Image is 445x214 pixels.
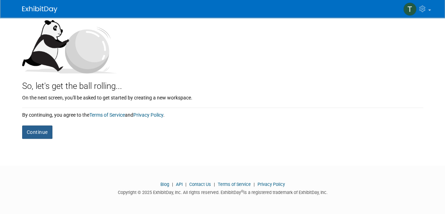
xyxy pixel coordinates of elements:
[170,182,175,187] span: |
[22,125,52,139] button: Continue
[241,189,243,193] sup: ®
[22,13,117,73] img: Let's get the ball rolling
[176,182,183,187] a: API
[218,182,251,187] a: Terms of Service
[133,112,163,118] a: Privacy Policy
[89,112,125,118] a: Terms of Service
[22,6,57,13] img: ExhibitDay
[22,73,423,92] div: So, let's get the ball rolling...
[22,92,423,101] div: On the next screen, you'll be asked to get started by creating a new workspace.
[212,182,217,187] span: |
[189,182,211,187] a: Contact Us
[184,182,188,187] span: |
[258,182,285,187] a: Privacy Policy
[22,108,423,118] div: By continuing, you agree to the and .
[160,182,169,187] a: Blog
[252,182,256,187] span: |
[403,2,417,16] img: Traci Powell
